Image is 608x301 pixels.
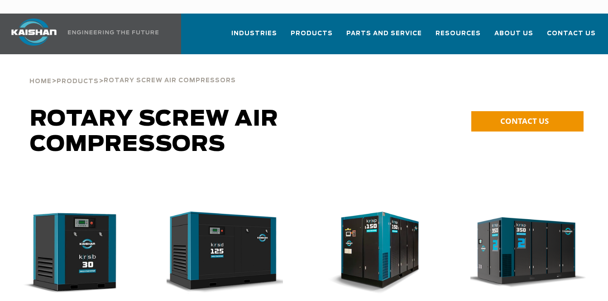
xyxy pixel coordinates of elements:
[29,77,52,85] a: Home
[29,79,52,85] span: Home
[471,111,584,132] a: CONTACT US
[231,28,277,39] span: Industries
[494,28,533,39] span: About Us
[319,212,442,294] div: krsp150
[14,212,138,294] div: krsb30
[29,54,236,89] div: > >
[231,22,277,52] a: Industries
[547,28,596,39] span: Contact Us
[464,212,587,294] img: krsp350
[8,212,131,294] img: krsb30
[547,22,596,52] a: Contact Us
[346,22,422,52] a: Parts and Service
[346,28,422,39] span: Parts and Service
[160,212,283,294] img: krsd125
[500,116,549,126] span: CONTACT US
[57,77,99,85] a: Products
[470,212,594,294] div: krsp350
[57,79,99,85] span: Products
[494,22,533,52] a: About Us
[104,78,236,84] span: Rotary Screw Air Compressors
[30,108,278,155] span: Rotary Screw Air Compressors
[436,22,481,52] a: Resources
[167,212,290,294] div: krsd125
[291,22,333,52] a: Products
[68,30,158,34] img: Engineering the future
[291,28,333,39] span: Products
[312,212,435,294] img: krsp150
[436,28,481,39] span: Resources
